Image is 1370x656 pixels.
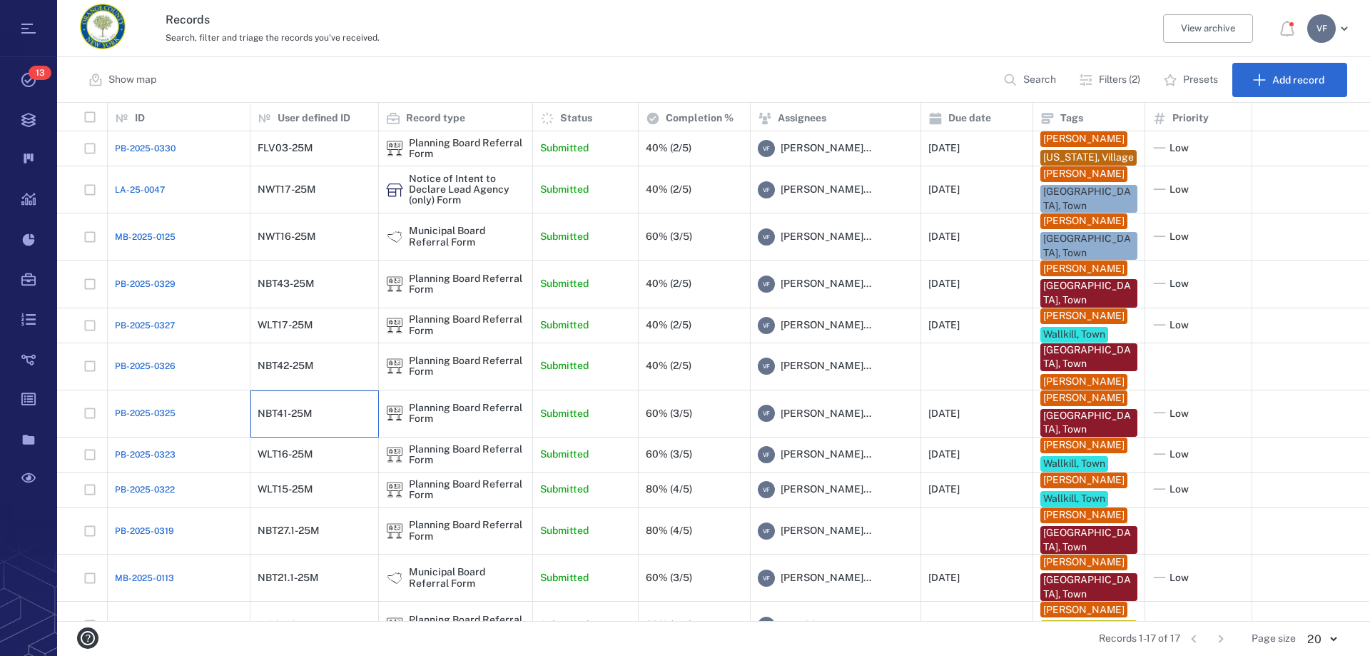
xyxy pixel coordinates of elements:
[540,448,589,462] p: Submitted
[540,277,589,291] p: Submitted
[258,184,316,195] div: NWT17-25M
[1099,73,1140,87] p: Filters (2)
[386,358,403,375] div: Planning Board Referral Form
[80,4,126,54] a: Go home
[1043,391,1125,405] div: [PERSON_NAME]
[948,111,991,126] p: Due date
[1307,14,1353,43] button: VF
[1043,492,1105,506] div: Wallkill, Town
[166,33,380,43] span: Search, filter and triage the records you've received.
[758,317,775,334] div: V F
[386,228,403,246] img: icon Municipal Board Referral Form
[258,360,314,371] div: NBT42-25M
[386,405,403,422] img: icon Planning Board Referral Form
[386,317,403,334] div: Planning Board Referral Form
[115,319,175,332] a: PB-2025-0327
[928,184,960,195] div: [DATE]
[115,407,176,420] a: PB-2025-0325
[928,231,960,242] div: [DATE]
[115,448,176,461] a: PB-2025-0323
[1023,73,1056,87] p: Search
[1043,328,1105,342] div: Wallkill, Town
[646,525,692,536] div: 80% (4/5)
[1232,63,1347,97] button: Add record
[115,231,176,243] span: MB-2025-0125
[115,278,176,291] a: PB-2025-0329
[540,318,589,333] p: Submitted
[386,181,403,198] div: Notice of Intent to Declare Lead Agency (only) Form
[115,619,174,632] span: PB-2025-0318
[1043,214,1125,228] div: [PERSON_NAME]
[135,111,145,126] p: ID
[80,63,168,97] button: Show map
[1169,318,1189,333] span: Low
[386,481,403,498] div: Planning Board Referral Form
[646,278,691,289] div: 40% (2/5)
[406,111,465,126] p: Record type
[928,449,960,460] div: [DATE]
[540,230,589,244] p: Submitted
[108,73,156,87] p: Show map
[1043,167,1125,181] div: [PERSON_NAME]
[778,111,826,126] p: Assignees
[386,446,403,463] img: icon Planning Board Referral Form
[258,449,313,460] div: WLT16-25M
[758,405,775,422] div: V F
[386,570,403,587] img: icon Municipal Board Referral Form
[115,483,175,496] span: PB-2025-0322
[540,183,589,197] p: Submitted
[1307,14,1336,43] div: V F
[409,520,525,542] div: Planning Board Referral Form
[758,481,775,498] div: V F
[928,278,960,289] div: [DATE]
[278,111,350,126] p: User defined ID
[1043,309,1125,323] div: [PERSON_NAME]
[928,320,960,330] div: [DATE]
[540,407,589,421] p: Submitted
[781,359,871,373] span: [PERSON_NAME]...
[386,228,403,246] div: Municipal Board Referral Form
[115,572,174,585] a: MB-2025-0113
[646,320,691,330] div: 40% (2/5)
[781,524,871,538] span: [PERSON_NAME]...
[409,567,525,589] div: Municipal Board Referral Form
[1169,141,1189,156] span: Low
[258,620,312,630] div: PJC04-25M
[409,138,525,160] div: Planning Board Referral Form
[540,359,589,373] p: Submitted
[386,405,403,422] div: Planning Board Referral Form
[781,183,871,197] span: [PERSON_NAME]...
[409,173,525,206] div: Notice of Intent to Declare Lead Agency (only) Form
[781,318,871,333] span: [PERSON_NAME]...
[115,142,176,155] a: PB-2025-0330
[1070,63,1152,97] button: Filters (2)
[258,525,320,536] div: NBT27.1-25M
[1169,618,1189,632] span: Low
[646,572,692,583] div: 60% (3/5)
[758,570,775,587] div: V F
[1043,343,1135,371] div: [GEOGRAPHIC_DATA], Town
[758,523,775,540] div: V F
[115,360,176,373] a: PB-2025-0326
[386,140,403,157] img: icon Planning Board Referral Form
[646,231,692,242] div: 60% (3/5)
[1099,632,1180,646] span: Records 1-17 of 17
[409,444,525,466] div: Planning Board Referral Form
[1169,183,1189,197] span: Low
[1252,632,1296,646] span: Page size
[115,183,165,196] span: LA-25-0047
[1163,14,1253,43] button: View archive
[928,572,960,583] div: [DATE]
[1169,407,1189,421] span: Low
[758,181,775,198] div: V F
[80,4,126,49] img: Orange County Planning Department logo
[1043,151,1134,165] div: [US_STATE], Village
[646,408,692,419] div: 60% (3/5)
[758,228,775,246] div: V F
[646,449,692,460] div: 60% (3/5)
[1183,73,1218,87] p: Presets
[409,226,525,248] div: Municipal Board Referral Form
[1060,111,1083,126] p: Tags
[1169,483,1189,497] span: Low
